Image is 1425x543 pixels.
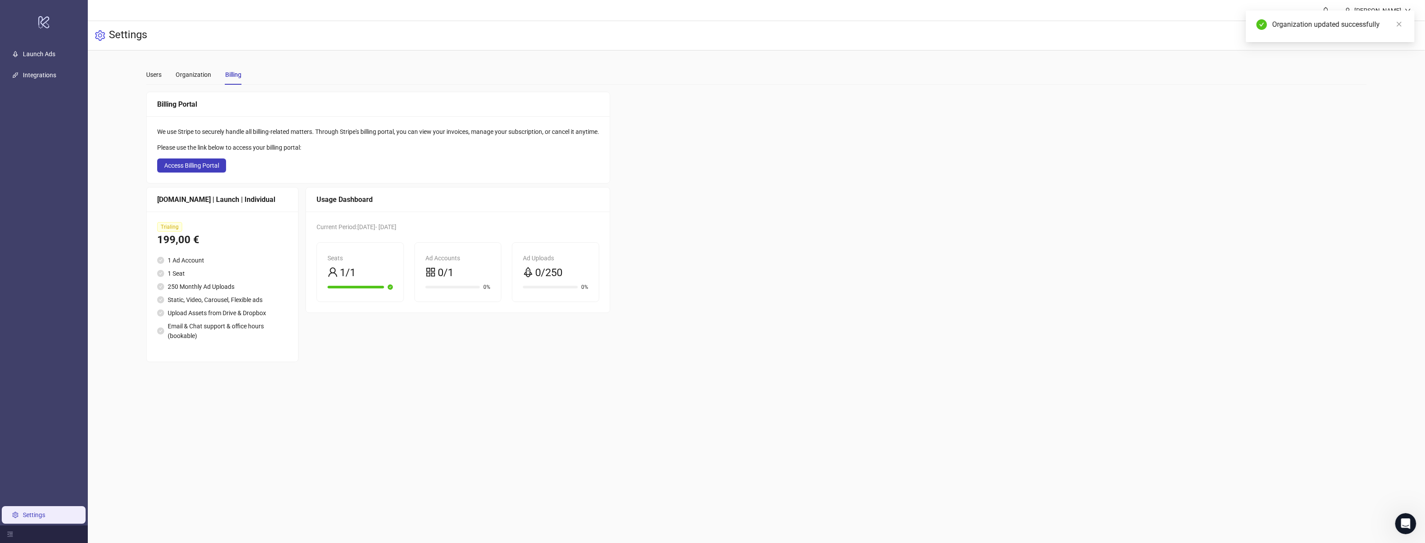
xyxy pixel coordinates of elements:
h3: Settings [109,28,147,43]
div: Ad Accounts [425,253,491,263]
span: 0% [581,284,588,290]
li: Static, Video, Carousel, Flexible ads [157,295,288,305]
span: bell [1323,7,1329,13]
a: Launch Ads [23,50,55,58]
div: Please use the link below to access your billing portal: [157,143,599,152]
span: check-circle [157,309,164,316]
span: check-circle [157,270,164,277]
span: check-circle [157,283,164,290]
span: Current Period: [DATE] - [DATE] [317,223,396,230]
span: down [1405,7,1411,14]
div: Organization updated successfully [1272,19,1404,30]
span: check-circle [1256,19,1267,30]
span: check-circle [157,296,164,303]
div: We use Stripe to securely handle all billing-related matters. Through Stripe's billing portal, yo... [157,127,599,137]
li: Email & Chat support & office hours (bookable) [157,321,288,341]
div: [DOMAIN_NAME] | Launch | Individual [157,194,288,205]
span: user [1345,7,1351,14]
div: Billing [225,70,241,79]
a: Settings [23,511,45,518]
div: Seats [327,253,393,263]
li: 250 Monthly Ad Uploads [157,282,288,291]
div: 199,00 € [157,232,288,248]
div: Organization [176,70,211,79]
li: Upload Assets from Drive & Dropbox [157,308,288,318]
span: 0% [483,284,490,290]
span: setting [95,30,105,41]
span: 0/250 [535,265,562,281]
span: 1/1 [340,265,356,281]
div: Billing Portal [157,99,599,110]
li: 1 Seat [157,269,288,278]
span: menu-fold [7,531,13,537]
span: Access Billing Portal [164,162,219,169]
span: close [1396,21,1402,27]
iframe: Intercom live chat [1395,513,1416,534]
div: Users [146,70,162,79]
span: check-circle [157,257,164,264]
div: Usage Dashboard [317,194,599,205]
a: Integrations [23,72,56,79]
span: 0/1 [438,265,453,281]
span: appstore [425,267,436,277]
li: 1 Ad Account [157,255,288,265]
a: Close [1394,19,1404,29]
span: user [327,267,338,277]
span: check-circle [157,327,164,334]
button: Access Billing Portal [157,158,226,173]
div: [PERSON_NAME] [1351,6,1405,15]
div: Ad Uploads [523,253,588,263]
span: Trialing [157,222,182,232]
span: check-circle [388,284,393,290]
span: rocket [523,267,533,277]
